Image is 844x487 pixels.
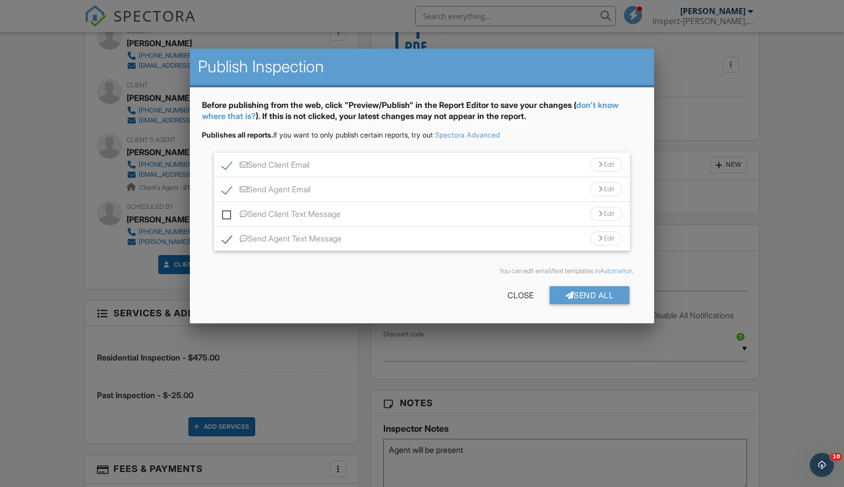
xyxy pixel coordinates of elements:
[198,57,646,77] h2: Publish Inspection
[550,286,630,304] div: Send All
[590,182,622,196] div: Edit
[222,185,310,197] label: Send Agent Email
[590,158,622,172] div: Edit
[202,131,433,139] span: If you want to only publish certain reports, try out
[435,131,500,139] a: Spectora Advanced
[222,160,309,173] label: Send Client Email
[590,231,622,246] div: Edit
[210,267,634,275] div: You can edit email/text templates in .
[830,453,842,461] span: 10
[202,131,273,139] strong: Publishes all reports.
[491,286,550,304] div: Close
[202,100,618,121] a: don't know where that is?
[590,207,622,221] div: Edit
[810,453,834,477] iframe: Intercom live chat
[222,234,342,247] label: Send Agent Text Message
[202,99,642,130] div: Before publishing from the web, click "Preview/Publish" in the Report Editor to save your changes...
[222,209,341,222] label: Send Client Text Message
[600,267,632,275] a: Automation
